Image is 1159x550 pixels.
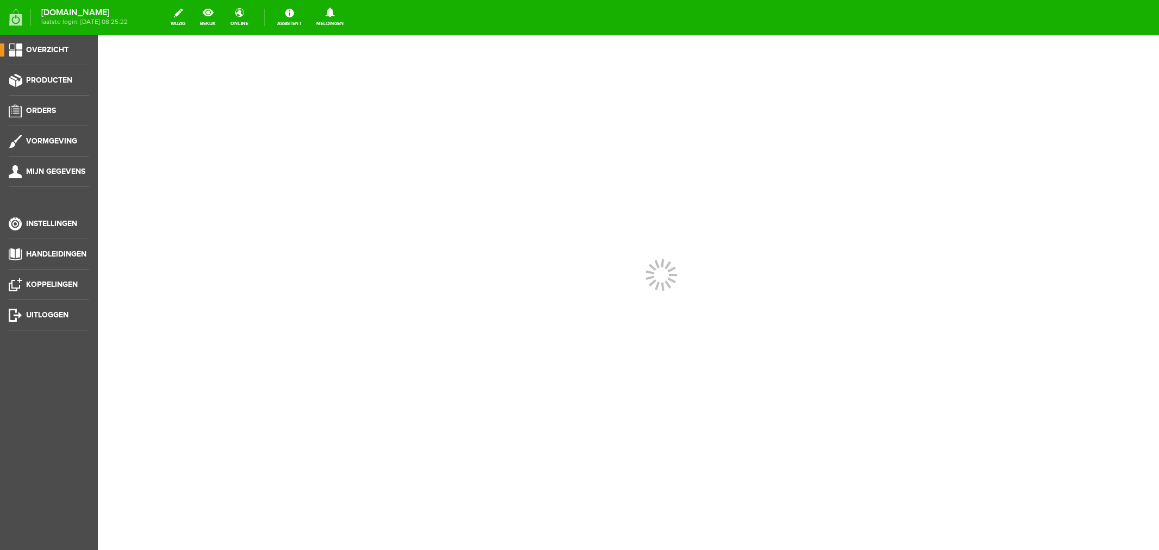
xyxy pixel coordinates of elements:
span: Vormgeving [26,136,77,146]
span: Mijn gegevens [26,167,85,176]
a: Assistent [271,5,308,29]
span: Uitloggen [26,310,68,320]
a: online [224,5,255,29]
span: Producten [26,76,72,85]
strong: [DOMAIN_NAME] [41,10,128,16]
span: Orders [26,106,56,115]
span: Koppelingen [26,280,78,289]
a: bekijk [193,5,222,29]
span: Instellingen [26,219,77,228]
span: Handleidingen [26,249,86,259]
a: wijzig [164,5,192,29]
span: Overzicht [26,45,68,54]
a: Meldingen [310,5,350,29]
span: laatste login: [DATE] 08:25:22 [41,19,128,25]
